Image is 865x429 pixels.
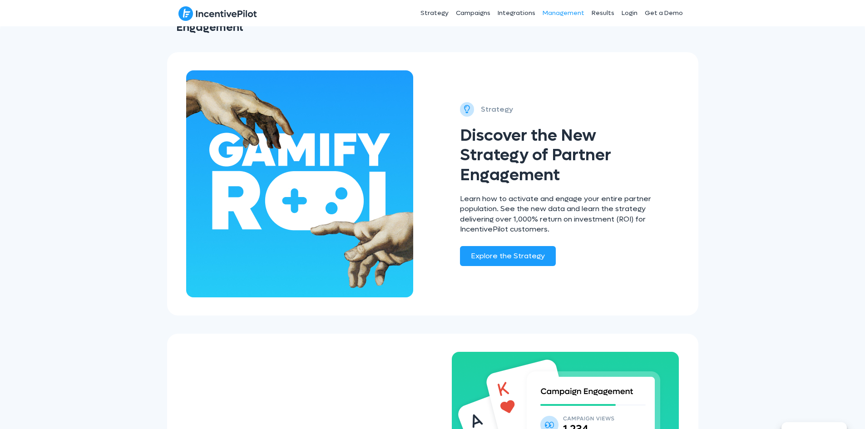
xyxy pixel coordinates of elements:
a: Login [618,2,641,25]
nav: Header Menu [355,2,687,25]
p: Strategy [481,103,513,116]
span: Explore the Strategy [471,251,545,261]
span: Discover the New Strategy of Partner Engagement [460,125,611,185]
a: Strategy [417,2,452,25]
p: Learn how to activate and engage your entire partner population. See the new data and learn the s... [460,194,653,235]
a: Campaigns [452,2,494,25]
img: gamify-roi-bg (1) [186,70,413,297]
img: IncentivePilot [178,6,257,21]
a: Results [588,2,618,25]
a: Explore the Strategy [460,246,556,266]
a: Integrations [494,2,539,25]
a: Management [539,2,588,25]
a: Get a Demo [641,2,687,25]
